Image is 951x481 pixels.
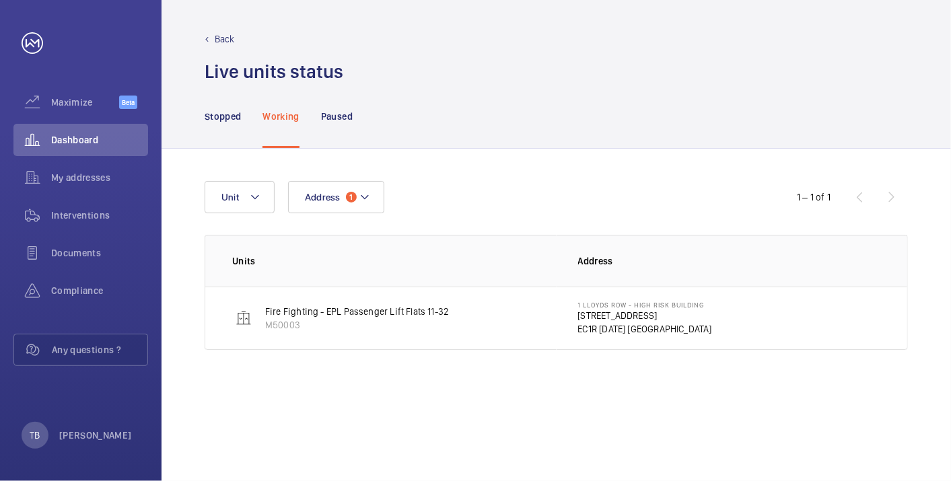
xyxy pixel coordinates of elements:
span: Unit [221,192,239,202]
p: EC1R [DATE] [GEOGRAPHIC_DATA] [578,322,712,336]
p: Fire Fighting - EPL Passenger Lift Flats 11-32 [265,305,449,318]
p: Units [232,254,557,268]
button: Unit [205,181,275,213]
span: Dashboard [51,133,148,147]
p: 1 Lloyds Row - High Risk Building [578,301,712,309]
span: Maximize [51,96,119,109]
span: Beta [119,96,137,109]
p: Stopped [205,110,241,123]
span: Documents [51,246,148,260]
h1: Live units status [205,59,343,84]
p: TB [30,429,40,442]
div: 1 – 1 of 1 [797,190,831,204]
span: 1 [346,192,357,202]
span: Address [305,192,341,202]
p: [PERSON_NAME] [59,429,132,442]
p: Paused [321,110,353,123]
span: Compliance [51,284,148,297]
p: M50003 [265,318,449,332]
p: Address [578,254,881,268]
span: Any questions ? [52,343,147,357]
p: Working [262,110,299,123]
span: My addresses [51,171,148,184]
span: Interventions [51,209,148,222]
p: Back [215,32,235,46]
img: elevator.svg [236,310,252,326]
p: [STREET_ADDRESS] [578,309,712,322]
button: Address1 [288,181,384,213]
